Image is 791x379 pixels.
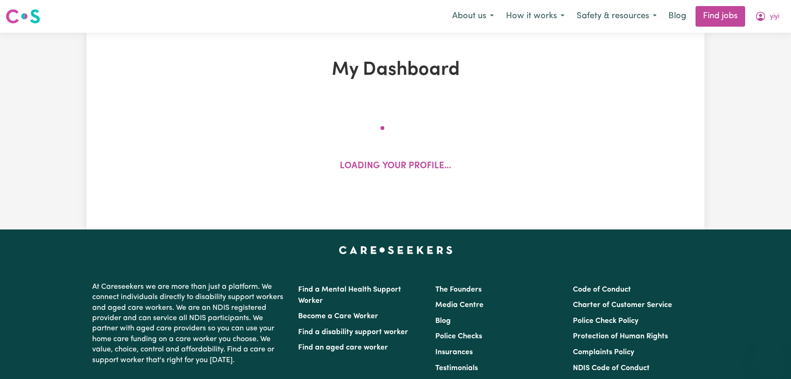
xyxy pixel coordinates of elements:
a: Media Centre [435,301,483,309]
iframe: Button to launch messaging window [754,342,784,372]
button: About us [446,7,500,26]
a: Find an aged care worker [298,344,388,351]
a: Charter of Customer Service [573,301,672,309]
a: Police Check Policy [573,317,638,325]
a: Find a Mental Health Support Worker [298,286,401,305]
p: Loading your profile... [340,160,451,173]
a: Careseekers logo [6,6,40,27]
a: Find a disability support worker [298,329,408,336]
span: yiyi [770,12,779,22]
a: Testimonials [435,365,478,372]
img: Careseekers logo [6,8,40,25]
a: Police Checks [435,333,482,340]
a: Insurances [435,349,473,356]
button: Safety & resources [571,7,663,26]
a: The Founders [435,286,482,293]
a: Find jobs [696,6,745,27]
a: Code of Conduct [573,286,631,293]
a: Careseekers home page [339,246,453,254]
button: How it works [500,7,571,26]
button: My Account [749,7,785,26]
a: Blog [663,6,692,27]
a: Complaints Policy [573,349,634,356]
a: Become a Care Worker [298,313,378,320]
p: At Careseekers we are more than just a platform. We connect individuals directly to disability su... [92,278,287,369]
h1: My Dashboard [195,59,596,81]
a: NDIS Code of Conduct [573,365,650,372]
a: Blog [435,317,451,325]
a: Protection of Human Rights [573,333,668,340]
